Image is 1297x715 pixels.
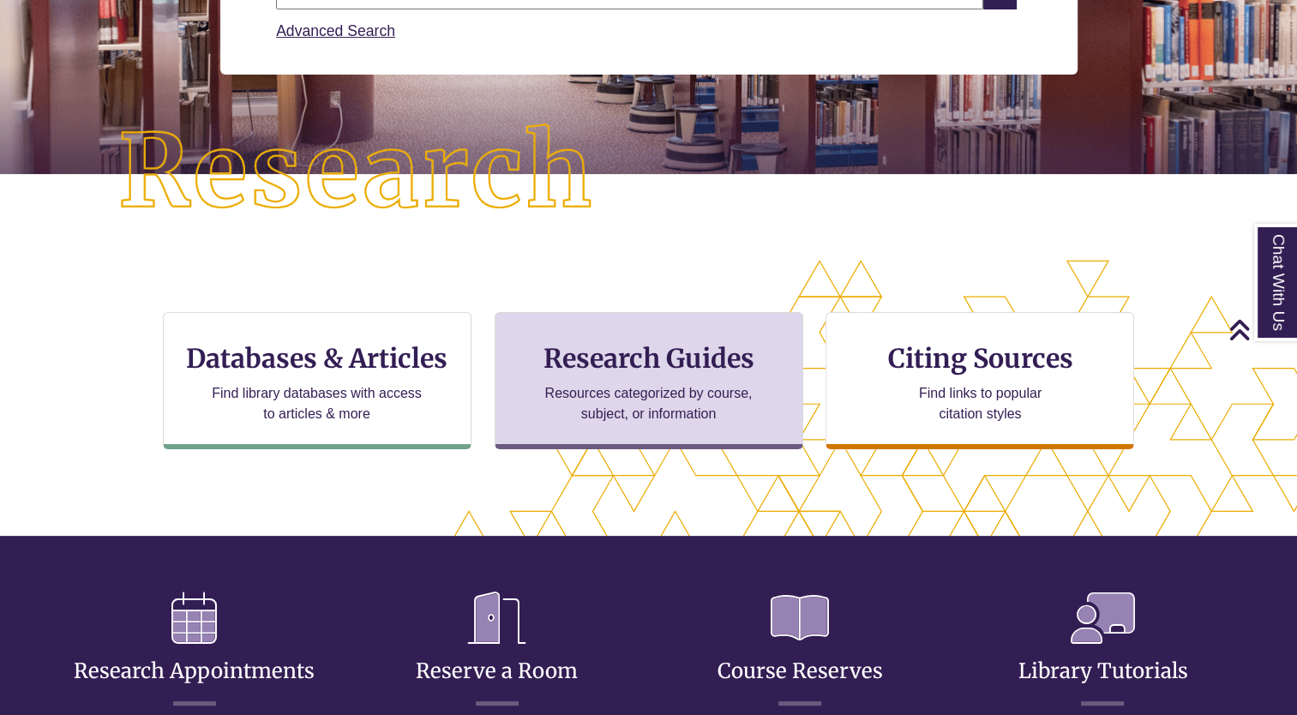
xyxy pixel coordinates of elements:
[1018,616,1187,684] a: Library Tutorials
[205,383,429,424] p: Find library databases with access to articles & more
[826,312,1134,449] a: Citing Sources Find links to popular citation styles
[897,383,1064,424] p: Find links to popular citation styles
[163,312,471,449] a: Databases & Articles Find library databases with access to articles & more
[416,616,578,684] a: Reserve a Room
[495,312,803,449] a: Research Guides Resources categorized by course, subject, or information
[718,616,883,684] a: Course Reserves
[65,71,649,274] img: Research
[509,342,789,375] h3: Research Guides
[276,22,395,39] a: Advanced Search
[177,342,457,375] h3: Databases & Articles
[74,616,315,684] a: Research Appointments
[537,383,760,424] p: Resources categorized by course, subject, or information
[876,342,1085,375] h3: Citing Sources
[1228,318,1293,341] a: Back to Top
